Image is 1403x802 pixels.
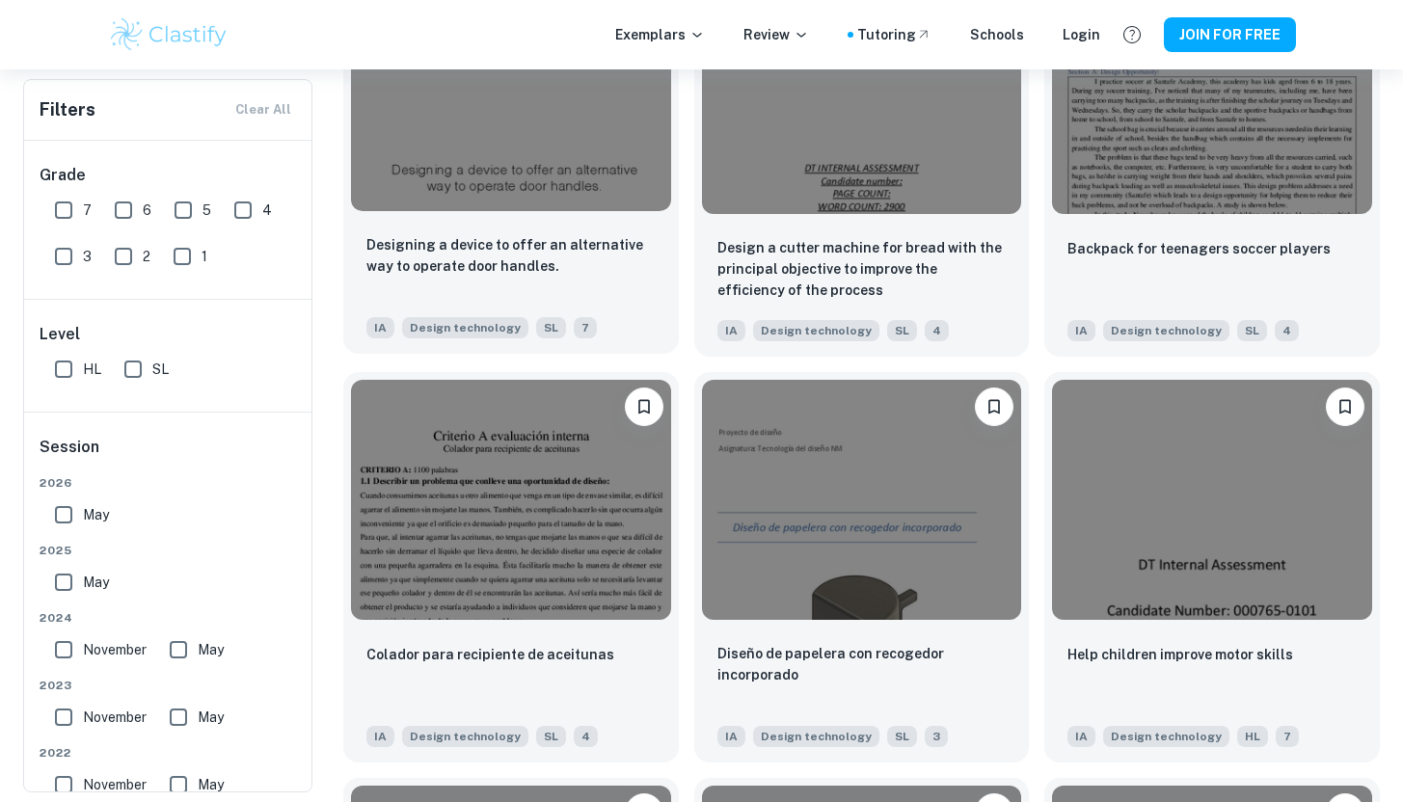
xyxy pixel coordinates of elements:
[198,707,224,728] span: May
[1063,24,1100,45] a: Login
[717,643,1007,685] p: Diseño de papelera con recogedor incorporado
[857,24,931,45] a: Tutoring
[83,200,92,221] span: 7
[83,246,92,267] span: 3
[1103,726,1229,747] span: Design technology
[143,246,150,267] span: 2
[887,726,917,747] span: SL
[1052,380,1372,620] img: Design technology IA example thumbnail: Help children improve motor skills
[198,774,224,795] span: May
[351,380,671,620] img: Design technology IA example thumbnail: Colador para recipiente de aceitunas
[536,726,566,747] span: SL
[40,323,298,346] h6: Level
[1116,18,1148,51] button: Help and Feedback
[1103,320,1229,341] span: Design technology
[366,644,614,665] p: Colador para recipiente de aceitunas
[366,234,656,277] p: Designing a device to offer an alternative way to operate door handles.
[717,237,1007,301] p: Design a cutter machine for bread with the principal objective to improve the efficiency of the p...
[625,388,663,426] button: Please log in to bookmark exemplars
[40,436,298,474] h6: Session
[40,609,298,627] span: 2024
[83,572,109,593] span: May
[143,200,151,221] span: 6
[1044,372,1380,762] a: Please log in to bookmark exemplarsHelp children improve motor skillsIADesign technologyHL7
[40,677,298,694] span: 2023
[366,726,394,747] span: IA
[1326,388,1364,426] button: Please log in to bookmark exemplars
[1275,320,1299,341] span: 4
[83,504,109,525] span: May
[40,164,298,187] h6: Grade
[574,726,598,747] span: 4
[717,320,745,341] span: IA
[343,372,679,762] a: Please log in to bookmark exemplarsColador para recipiente de aceitunasIADesign technologySL4
[1067,644,1293,665] p: Help children improve motor skills
[402,317,528,338] span: Design technology
[925,320,949,341] span: 4
[694,372,1030,762] a: Please log in to bookmark exemplarsDiseño de papelera con recogedor incorporadoIADesign technolog...
[1164,17,1296,52] button: JOIN FOR FREE
[83,639,147,660] span: November
[83,707,147,728] span: November
[717,726,745,747] span: IA
[202,200,211,221] span: 5
[366,317,394,338] span: IA
[1276,726,1299,747] span: 7
[615,24,705,45] p: Exemplars
[202,246,207,267] span: 1
[753,726,879,747] span: Design technology
[1067,726,1095,747] span: IA
[198,639,224,660] span: May
[887,320,917,341] span: SL
[40,744,298,762] span: 2022
[1237,320,1267,341] span: SL
[536,317,566,338] span: SL
[753,320,879,341] span: Design technology
[40,542,298,559] span: 2025
[83,359,101,380] span: HL
[83,774,147,795] span: November
[262,200,272,221] span: 4
[1067,238,1331,259] p: Backpack for teenagers soccer players
[925,726,948,747] span: 3
[743,24,809,45] p: Review
[1067,320,1095,341] span: IA
[702,380,1022,620] img: Design technology IA example thumbnail: Diseño de papelera con recogedor incorpo
[108,15,230,54] img: Clastify logo
[40,474,298,492] span: 2026
[402,726,528,747] span: Design technology
[152,359,169,380] span: SL
[574,317,597,338] span: 7
[975,388,1013,426] button: Please log in to bookmark exemplars
[1237,726,1268,747] span: HL
[40,96,95,123] h6: Filters
[970,24,1024,45] a: Schools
